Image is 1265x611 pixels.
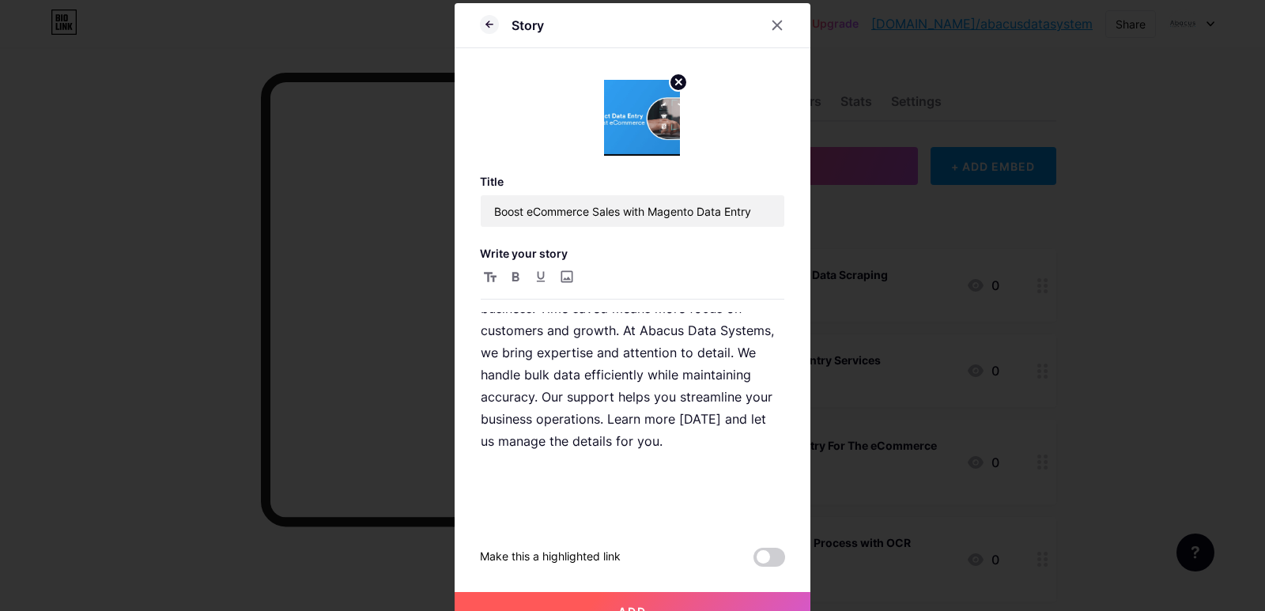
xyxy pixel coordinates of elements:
[481,253,784,452] p: Choosing the right partner for can transform your eCommerce business. Time saved means more focus...
[480,175,785,188] h3: Title
[480,247,785,260] h3: Write your story
[512,16,544,35] div: Story
[480,548,621,567] div: Make this a highlighted link
[481,195,784,227] input: Title
[604,80,680,156] img: link_thumbnail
